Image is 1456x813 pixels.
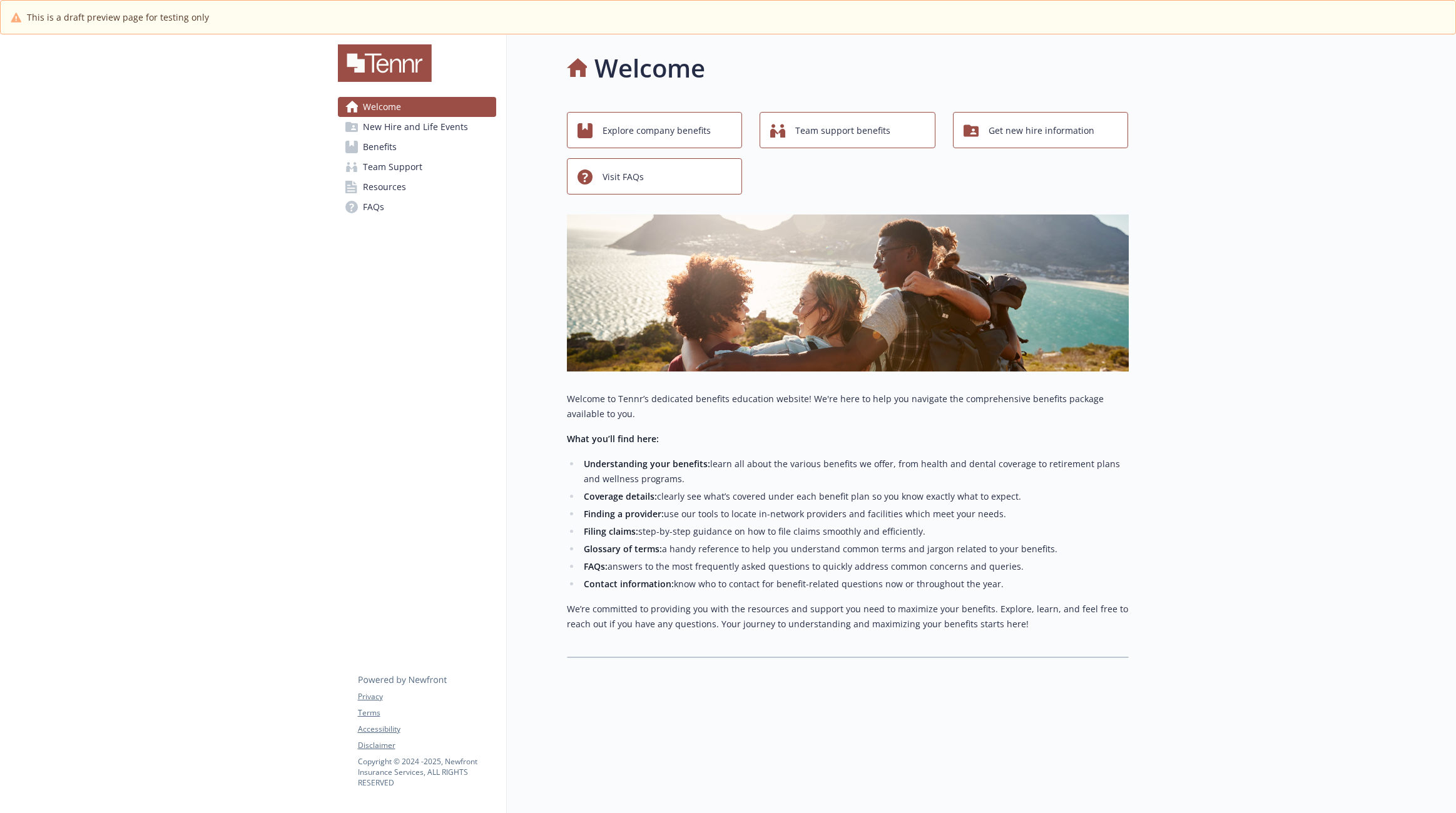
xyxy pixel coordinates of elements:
[567,158,743,194] button: Visit FAQs
[27,11,209,24] span: This is a draft preview page for testing only
[603,119,711,143] span: Explore company benefits
[338,137,496,157] a: Benefits
[603,165,644,189] span: Visit FAQs
[363,137,397,157] span: Benefits
[953,112,1129,148] button: Get new hire information
[363,157,422,177] span: Team Support
[581,524,1129,539] li: step-by-step guidance on how to file claims smoothly and efficiently.
[584,458,710,470] strong: Understanding your benefits:
[581,559,1129,574] li: answers to the most frequently asked questions to quickly address common concerns and queries.
[358,756,496,788] p: Copyright © 2024 - 2025 , Newfront Insurance Services, ALL RIGHTS RESERVED
[567,391,1129,422] p: Welcome to Tennr’s dedicated benefits education website! We're here to help you navigate the comp...
[363,97,401,117] span: Welcome
[581,507,1129,522] li: use our tools to locate in-network providers and facilities which meet your needs.
[584,508,664,520] strong: Finding a provider:
[795,119,890,143] span: Team support benefits
[338,97,496,117] a: Welcome
[358,707,496,719] a: Terms
[363,197,384,217] span: FAQs
[581,577,1129,592] li: know who to contact for benefit-related questions now or throughout the year.
[581,542,1129,557] li: a handy reference to help you understand common terms and jargon related to your benefits.
[358,724,496,735] a: Accessibility
[584,578,674,590] strong: Contact information:
[581,489,1129,504] li: clearly see what’s covered under each benefit plan so you know exactly what to expect.
[338,157,496,177] a: Team Support
[584,543,662,555] strong: Glossary of terms:
[363,177,406,197] span: Resources
[584,560,608,572] strong: FAQs:
[338,177,496,197] a: Resources
[584,525,638,537] strong: Filing claims:
[567,112,743,148] button: Explore company benefits
[567,602,1129,632] p: We’re committed to providing you with the resources and support you need to maximize your benefit...
[567,433,659,445] strong: What you’ll find here:
[363,117,468,137] span: New Hire and Life Events
[567,215,1129,371] img: overview page banner
[581,457,1129,487] li: learn all about the various benefits we offer, from health and dental coverage to retirement plan...
[989,119,1094,143] span: Get new hire information
[594,49,705,87] h1: Welcome
[358,691,496,702] a: Privacy
[760,112,935,148] button: Team support benefits
[358,740,496,751] a: Disclaimer
[584,490,657,502] strong: Coverage details:
[338,117,496,137] a: New Hire and Life Events
[338,197,496,217] a: FAQs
